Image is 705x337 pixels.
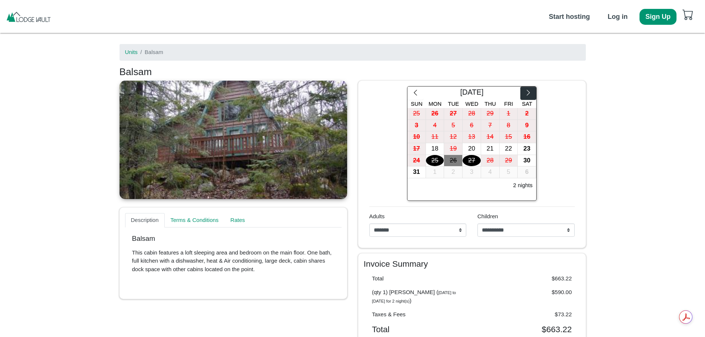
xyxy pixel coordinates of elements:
[444,155,463,167] button: 26
[518,120,536,132] button: 9
[125,213,165,228] a: Description
[364,259,580,269] h4: Invoice Summary
[444,108,462,119] div: 27
[500,120,518,132] button: 8
[407,131,426,143] button: 10
[407,120,426,131] div: 3
[426,155,444,167] button: 25
[120,66,586,78] h3: Balsam
[500,143,518,155] button: 22
[518,143,536,155] button: 23
[472,310,577,319] div: $73.22
[477,213,498,219] span: Children
[165,213,225,228] a: Terms & Conditions
[426,120,444,132] button: 4
[463,131,481,143] button: 13
[481,166,500,178] button: 4
[682,9,694,20] svg: cart
[484,101,496,107] span: Thu
[500,155,518,166] div: 29
[500,120,518,131] div: 8
[463,120,481,132] button: 6
[481,120,500,132] button: 7
[426,166,444,178] button: 1
[407,108,426,119] div: 25
[426,108,444,119] div: 26
[412,89,419,96] svg: chevron left
[407,143,426,155] div: 17
[366,274,472,283] div: Total
[543,9,596,25] button: Start hosting
[481,131,500,143] button: 14
[145,49,163,55] span: Balsam
[426,155,444,166] div: 25
[463,108,481,120] button: 28
[132,235,335,243] p: Balsam
[407,143,426,155] button: 17
[518,108,536,120] button: 2
[500,108,518,120] button: 1
[6,11,51,22] img: pAKp5ICTv7cAAAAASUVORK5CYII=
[481,120,499,131] div: 7
[602,9,634,25] button: Log in
[463,143,481,155] button: 20
[481,143,500,155] button: 21
[463,155,481,167] button: 27
[472,288,577,305] div: $590.00
[372,290,456,303] i: [DATE] to [DATE] for 2 night(s)
[411,101,423,107] span: Sun
[481,155,500,167] button: 28
[518,120,536,131] div: 9
[366,288,472,305] div: (qty 1) [PERSON_NAME] ( )
[500,131,518,143] button: 15
[444,143,463,155] button: 19
[522,101,532,107] span: Sat
[463,166,481,178] div: 3
[472,274,577,283] div: $663.22
[518,131,536,143] button: 16
[444,131,463,143] button: 12
[513,182,533,189] h6: 2 nights
[366,324,472,334] div: Total
[608,13,628,20] b: Log in
[225,213,251,228] a: Rates
[444,166,463,178] button: 2
[407,155,426,167] button: 24
[500,166,518,178] button: 5
[444,155,462,166] div: 26
[481,108,500,120] button: 29
[549,13,590,20] b: Start hosting
[500,155,518,167] button: 29
[426,143,444,155] button: 18
[407,131,426,143] div: 10
[429,101,442,107] span: Mon
[520,87,536,100] button: chevron right
[407,120,426,132] button: 3
[407,87,423,100] button: chevron left
[472,324,577,334] div: $663.22
[518,166,536,178] button: 6
[448,101,459,107] span: Tue
[407,108,426,120] button: 25
[639,9,677,25] button: Sign Up
[463,155,481,166] div: 27
[369,213,385,219] span: Adults
[525,89,532,96] svg: chevron right
[407,155,426,166] div: 24
[463,120,481,131] div: 6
